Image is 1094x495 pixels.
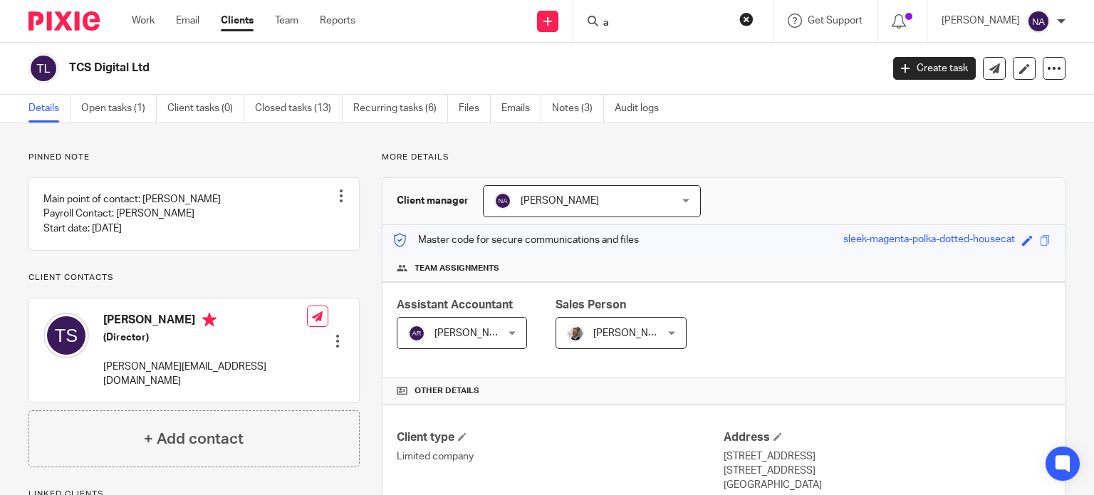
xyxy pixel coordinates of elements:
[415,263,499,274] span: Team assignments
[724,449,1051,464] p: [STREET_ADDRESS]
[202,313,217,327] i: Primary
[255,95,343,123] a: Closed tasks (13)
[593,328,672,338] span: [PERSON_NAME]
[69,61,712,75] h2: TCS Digital Ltd
[28,152,360,163] p: Pinned note
[353,95,448,123] a: Recurring tasks (6)
[397,194,469,208] h3: Client manager
[521,196,599,206] span: [PERSON_NAME]
[103,330,307,345] h5: (Director)
[1027,10,1050,33] img: svg%3E
[275,14,298,28] a: Team
[221,14,254,28] a: Clients
[434,328,513,338] span: [PERSON_NAME]
[81,95,157,123] a: Open tasks (1)
[103,313,307,330] h4: [PERSON_NAME]
[415,385,479,397] span: Other details
[556,299,626,311] span: Sales Person
[552,95,604,123] a: Notes (3)
[408,325,425,342] img: svg%3E
[808,16,863,26] span: Get Support
[103,360,307,389] p: [PERSON_NAME][EMAIL_ADDRESS][DOMAIN_NAME]
[393,233,639,247] p: Master code for secure communications and files
[602,17,730,30] input: Search
[28,95,71,123] a: Details
[739,12,754,26] button: Clear
[167,95,244,123] a: Client tasks (0)
[28,53,58,83] img: svg%3E
[320,14,355,28] a: Reports
[28,11,100,31] img: Pixie
[724,430,1051,445] h4: Address
[567,325,584,342] img: Matt%20Circle.png
[176,14,199,28] a: Email
[397,430,724,445] h4: Client type
[615,95,670,123] a: Audit logs
[144,428,244,450] h4: + Add contact
[501,95,541,123] a: Emails
[28,272,360,283] p: Client contacts
[397,299,513,311] span: Assistant Accountant
[459,95,491,123] a: Files
[494,192,511,209] img: svg%3E
[43,313,89,358] img: svg%3E
[724,464,1051,478] p: [STREET_ADDRESS]
[724,478,1051,492] p: [GEOGRAPHIC_DATA]
[382,152,1066,163] p: More details
[132,14,155,28] a: Work
[942,14,1020,28] p: [PERSON_NAME]
[843,232,1015,249] div: sleek-magenta-polka-dotted-housecat
[893,57,976,80] a: Create task
[397,449,724,464] p: Limited company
